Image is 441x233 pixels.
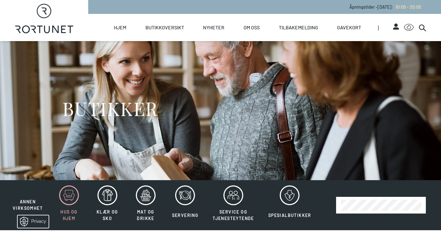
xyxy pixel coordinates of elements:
iframe: Manage Preferences [6,213,57,230]
a: Hjem [114,14,126,41]
a: Gavekort [337,14,361,41]
a: Nyheter [203,14,224,41]
button: Open Accessibility Menu [404,23,414,32]
button: Annen virksomhet [6,185,49,212]
button: Servering [166,185,205,225]
a: Om oss [244,14,260,41]
button: Service og tjenesteytende [206,185,261,225]
span: | [378,14,393,41]
span: Service og tjenesteytende [213,209,254,221]
p: Åpningstider - [DATE] : [349,4,421,10]
span: Annen virksomhet [13,199,43,211]
button: Spesialbutikker [262,185,318,225]
a: 10:00 - 20:00 [393,4,421,10]
span: Spesialbutikker [268,213,311,218]
button: Mat og drikke [127,185,164,225]
span: 10:00 - 20:00 [396,4,421,10]
span: Mat og drikke [137,209,154,221]
h1: BUTIKKER [62,97,158,120]
span: Klær og sko [97,209,118,221]
a: Tilbakemelding [279,14,318,41]
span: Hus og hjem [60,209,77,221]
span: Servering [172,213,199,218]
a: Butikkoversikt [145,14,184,41]
button: Klær og sko [89,185,126,225]
button: Hus og hjem [50,185,88,225]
